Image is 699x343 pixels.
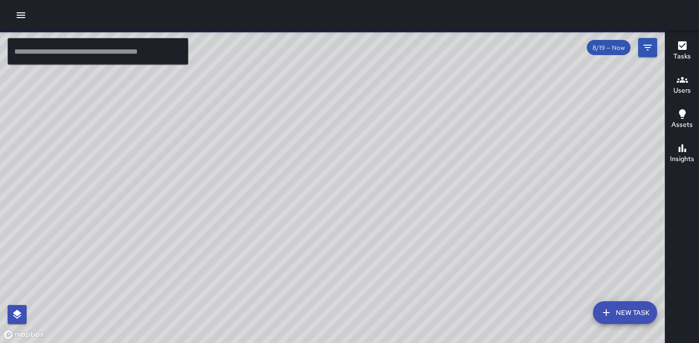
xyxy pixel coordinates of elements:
[587,44,631,52] span: 8/19 — Now
[665,103,699,137] button: Assets
[670,154,694,164] h6: Insights
[593,301,657,324] button: New Task
[673,86,691,96] h6: Users
[665,34,699,68] button: Tasks
[671,120,693,130] h6: Assets
[665,137,699,171] button: Insights
[638,38,657,57] button: Filters
[665,68,699,103] button: Users
[673,51,691,62] h6: Tasks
